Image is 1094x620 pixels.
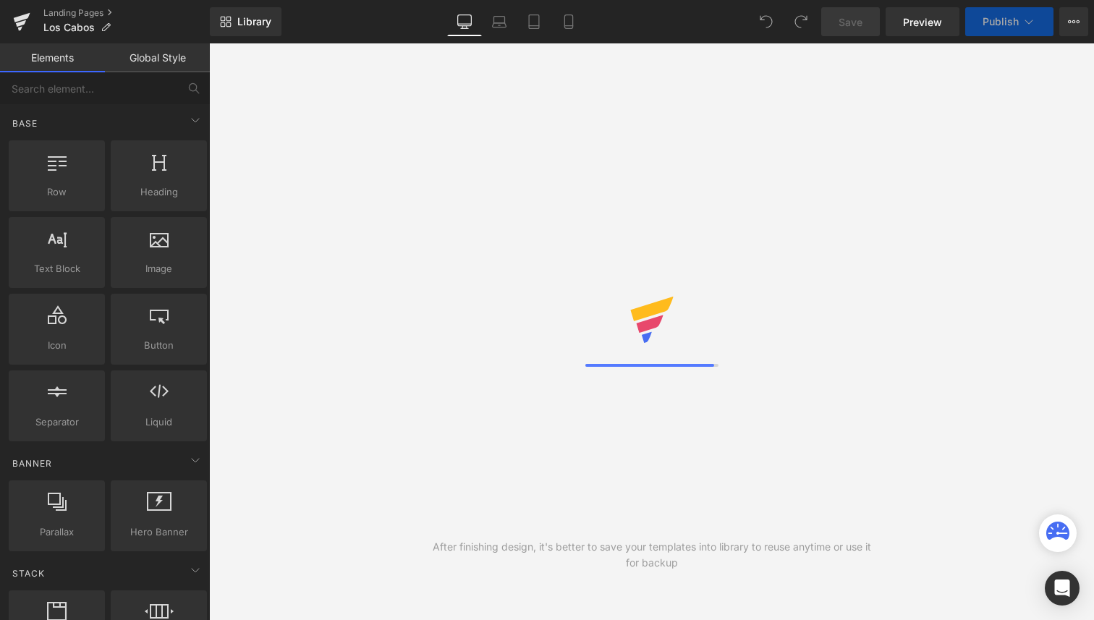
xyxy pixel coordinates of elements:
a: Tablet [517,7,551,36]
span: Heading [115,184,203,200]
span: Button [115,338,203,353]
span: Base [11,116,39,130]
span: Hero Banner [115,525,203,540]
a: Preview [886,7,959,36]
span: Image [115,261,203,276]
a: Global Style [105,43,210,72]
div: Open Intercom Messenger [1045,571,1080,606]
span: Library [237,15,271,28]
a: Landing Pages [43,7,210,19]
span: Stack [11,566,46,580]
span: Text Block [13,261,101,276]
span: Publish [983,16,1019,27]
span: Banner [11,456,54,470]
span: Row [13,184,101,200]
button: More [1059,7,1088,36]
span: Los Cabos [43,22,95,33]
span: Separator [13,415,101,430]
div: After finishing design, it's better to save your templates into library to reuse anytime or use i... [431,539,873,571]
span: Icon [13,338,101,353]
span: Save [839,14,862,30]
span: Parallax [13,525,101,540]
a: New Library [210,7,281,36]
button: Publish [965,7,1053,36]
button: Undo [752,7,781,36]
a: Desktop [447,7,482,36]
span: Liquid [115,415,203,430]
span: Preview [903,14,942,30]
button: Redo [786,7,815,36]
a: Mobile [551,7,586,36]
a: Laptop [482,7,517,36]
